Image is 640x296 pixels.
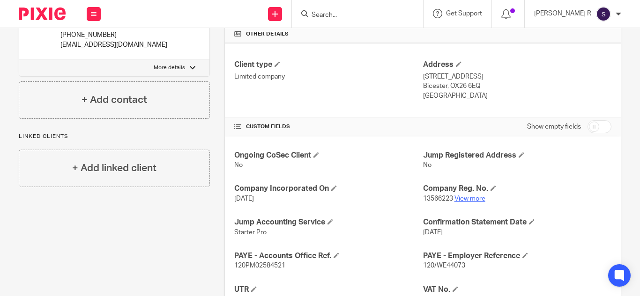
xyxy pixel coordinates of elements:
p: Limited company [234,72,423,81]
span: 120/WE44073 [423,262,465,269]
span: No [234,162,243,168]
p: Linked clients [19,133,210,140]
p: [STREET_ADDRESS] [423,72,611,81]
h4: Company Reg. No. [423,184,611,194]
p: [PERSON_NAME] R [534,9,591,18]
span: Other details [246,30,289,38]
h4: + Add contact [82,93,147,107]
span: No [423,162,432,168]
input: Search [311,11,395,20]
h4: Jump Registered Address [423,151,611,160]
span: [DATE] [423,229,443,236]
img: svg%3E [596,7,611,22]
span: 13566223 [423,195,453,202]
h4: Company Incorporated On [234,184,423,194]
p: [EMAIL_ADDRESS][DOMAIN_NAME] [60,40,167,50]
h4: PAYE - Accounts Office Ref. [234,251,423,261]
p: Bicester, OX26 6EQ [423,81,611,91]
h4: UTR [234,285,423,295]
h4: PAYE - Employer Reference [423,251,611,261]
p: [GEOGRAPHIC_DATA] [423,91,611,101]
label: Show empty fields [527,122,581,131]
span: Get Support [446,10,482,17]
h4: + Add linked client [72,161,156,175]
a: View more [454,195,485,202]
span: 120PM02584521 [234,262,285,269]
h4: Client type [234,60,423,70]
span: Starter Pro [234,229,267,236]
img: Pixie [19,7,66,20]
p: [PHONE_NUMBER] [60,30,167,40]
h4: Ongoing CoSec Client [234,151,423,160]
h4: Jump Accounting Service [234,217,423,227]
p: More details [154,64,185,72]
h4: VAT No. [423,285,611,295]
h4: CUSTOM FIELDS [234,123,423,130]
h4: Address [423,60,611,70]
h4: Confirmation Statement Date [423,217,611,227]
span: [DATE] [234,195,254,202]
